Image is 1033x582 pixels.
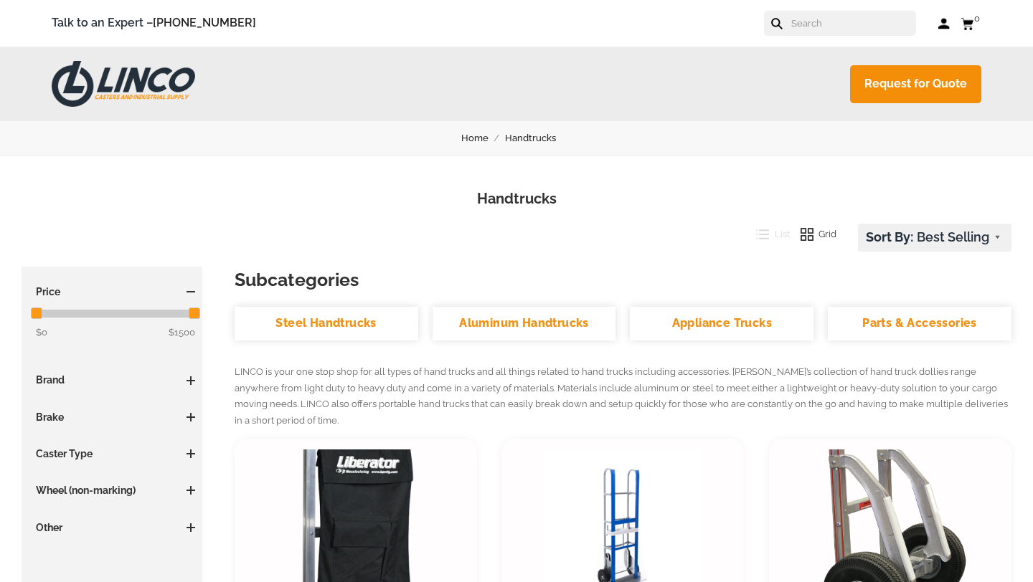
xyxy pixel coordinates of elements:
[828,307,1011,340] a: Parts & Accessories
[961,14,981,32] a: 0
[29,285,195,299] h3: Price
[630,307,813,340] a: Appliance Trucks
[790,11,916,36] input: Search
[169,325,195,340] span: $1500
[235,307,418,340] a: Steel Handtrucks
[235,364,1011,429] p: LINCO is your one stop shop for all types of hand trucks and all things related to hand trucks in...
[29,520,195,535] h3: Other
[153,16,256,29] a: [PHONE_NUMBER]
[433,307,616,340] a: Aluminum Handtrucks
[790,224,837,245] button: Grid
[505,130,572,146] a: Handtrucks
[745,224,790,245] button: List
[52,14,256,33] span: Talk to an Expert –
[22,189,1011,209] h1: Handtrucks
[938,16,950,31] a: Log in
[36,327,47,338] span: $0
[29,373,195,387] h3: Brand
[850,65,981,103] a: Request for Quote
[235,267,1011,292] h3: Subcategories
[29,483,195,497] h3: Wheel (non-marking)
[29,447,195,461] h3: Caster Type
[52,61,195,107] img: LINCO CASTERS & INDUSTRIAL SUPPLY
[29,410,195,424] h3: Brake
[461,130,505,146] a: Home
[974,13,980,24] span: 0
